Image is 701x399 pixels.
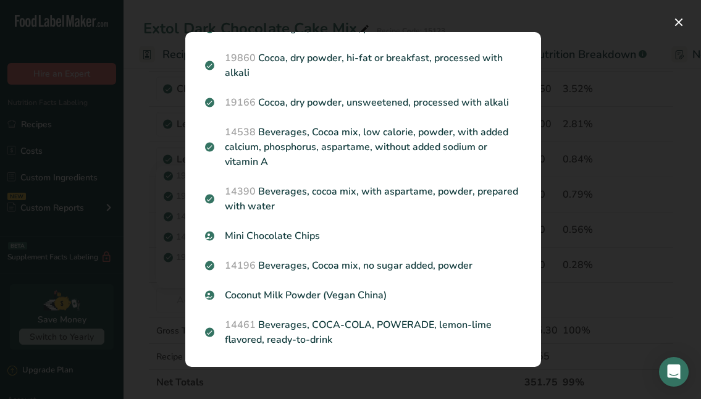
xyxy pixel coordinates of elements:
p: Mini Chocolate Chips [205,229,521,243]
span: 14538 [225,125,256,139]
p: Cocoa, dry powder, unsweetened, processed with alkali [205,95,521,110]
p: Cocoa, dry powder, hi-fat or breakfast, processed with alkali [205,51,521,80]
span: 14196 [225,259,256,272]
p: Beverages, cocoa mix, with aspartame, powder, prepared with water [205,184,521,214]
span: 14461 [225,318,256,332]
div: Open Intercom Messenger [659,357,689,387]
p: Beverages, COCA-COLA, POWERADE, lemon-lime flavored, ready-to-drink [205,317,521,347]
span: 19860 [225,51,256,65]
p: Beverages, Cocoa mix, no sugar added, powder [205,258,521,273]
span: 19166 [225,96,256,109]
span: 14390 [225,185,256,198]
p: Coconut Milk Powder (Vegan China) [205,288,521,303]
p: Beverages, Cocoa mix, low calorie, powder, with added calcium, phosphorus, aspartame, without add... [205,125,521,169]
